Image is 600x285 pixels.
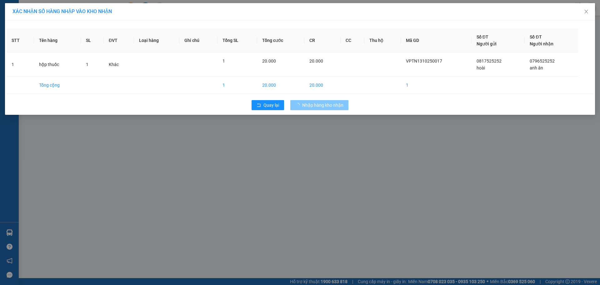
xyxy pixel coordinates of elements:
td: 1 [217,77,257,94]
span: 0817525252 [477,59,502,64]
button: rollbackQuay lại [252,100,284,110]
span: close [584,9,589,14]
span: 20.000 [309,59,323,64]
span: Quay lại [263,102,279,109]
td: 1 [401,77,472,94]
span: rollback [257,103,261,108]
th: Mã GD [401,28,472,53]
td: 20.000 [304,77,341,94]
span: anh ân [530,65,543,70]
th: CR [304,28,341,53]
td: Tổng cộng [34,77,81,94]
button: Nhập hàng kho nhận [290,100,348,110]
td: 1 [7,53,34,77]
span: Số ĐT [530,34,542,39]
span: 20.000 [262,59,276,64]
td: Khác [104,53,134,77]
b: GỬI : PV Gò Dầu [8,45,70,56]
th: ĐVT [104,28,134,53]
th: Thu hộ [364,28,401,53]
th: Ghi chú [179,28,217,53]
span: 1 [222,59,225,64]
li: [STREET_ADDRESS][PERSON_NAME]. [GEOGRAPHIC_DATA], Tỉnh [GEOGRAPHIC_DATA] [58,15,261,23]
span: loading [295,103,302,107]
td: 20.000 [257,77,304,94]
span: Số ĐT [477,34,488,39]
img: logo.jpg [8,8,39,39]
span: hoài [477,65,485,70]
button: Close [577,3,595,21]
span: XÁC NHẬN SỐ HÀNG NHẬP VÀO KHO NHẬN [12,8,112,14]
th: CC [341,28,364,53]
th: STT [7,28,34,53]
th: SL [81,28,104,53]
span: Người nhận [530,41,553,46]
li: Hotline: 1900 8153 [58,23,261,31]
th: Loại hàng [134,28,179,53]
span: 0796525252 [530,59,555,64]
span: Người gửi [477,41,497,46]
span: Nhập hàng kho nhận [302,102,343,109]
th: Tổng cước [257,28,304,53]
span: VPTN1310250017 [406,59,442,64]
th: Tên hàng [34,28,81,53]
td: hộp thuốc [34,53,81,77]
span: 1 [86,62,88,67]
th: Tổng SL [217,28,257,53]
